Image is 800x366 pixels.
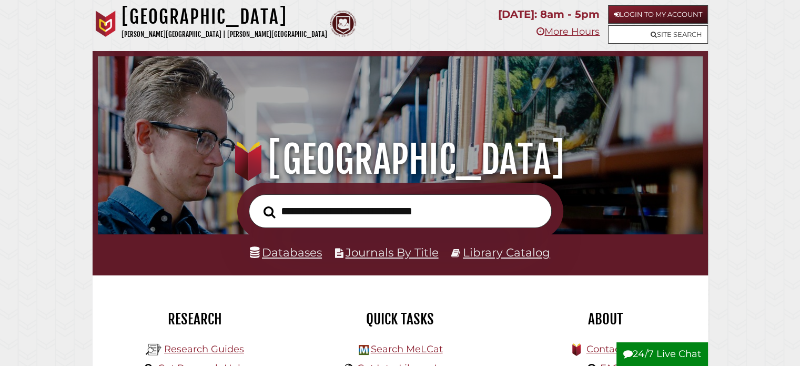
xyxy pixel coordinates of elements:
[346,245,439,259] a: Journals By Title
[121,5,327,28] h1: [GEOGRAPHIC_DATA]
[498,5,600,24] p: [DATE]: 8am - 5pm
[164,343,244,355] a: Research Guides
[359,345,369,355] img: Hekman Library Logo
[264,205,276,218] i: Search
[511,310,700,328] h2: About
[463,245,550,259] a: Library Catalog
[146,342,161,358] img: Hekman Library Logo
[258,203,281,221] button: Search
[109,136,690,183] h1: [GEOGRAPHIC_DATA]
[306,310,495,328] h2: Quick Tasks
[370,343,442,355] a: Search MeLCat
[608,25,708,44] a: Site Search
[100,310,290,328] h2: Research
[536,26,600,37] a: More Hours
[250,245,322,259] a: Databases
[121,28,327,41] p: [PERSON_NAME][GEOGRAPHIC_DATA] | [PERSON_NAME][GEOGRAPHIC_DATA]
[586,343,638,355] a: Contact Us
[93,11,119,37] img: Calvin University
[330,11,356,37] img: Calvin Theological Seminary
[608,5,708,24] a: Login to My Account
